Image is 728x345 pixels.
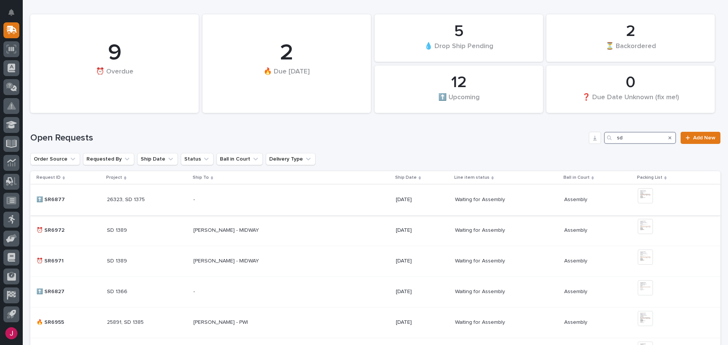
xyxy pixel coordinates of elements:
[193,226,260,234] p: [PERSON_NAME] - MIDWAY
[564,226,589,234] p: Assembly
[30,184,720,215] tr: ⬆️ SR6877⬆️ SR6877 26323, SD 137526323, SD 1375 -- [DATE]Waiting for AssemblyWaiting for Assembly...
[43,39,186,67] div: 9
[396,227,449,234] p: [DATE]
[693,135,715,140] span: Add New
[193,318,249,326] p: [PERSON_NAME] - PWI
[455,287,507,295] p: Waiting for Assembly
[107,256,129,264] p: SD 1389
[455,195,507,203] p: Waiting for Assembly
[36,195,66,203] p: ⬆️ SR6877
[388,42,530,58] div: 💧 Drop Ship Pending
[193,195,196,203] p: -
[388,93,530,109] div: ⬆️ Upcoming
[563,173,590,182] p: Ball in Court
[559,42,702,58] div: ⏳ Backordered
[681,132,720,144] a: Add New
[3,325,19,341] button: users-avatar
[395,173,417,182] p: Ship Date
[137,153,178,165] button: Ship Date
[564,195,589,203] p: Assembly
[181,153,213,165] button: Status
[193,287,196,295] p: -
[30,133,586,144] h1: Open Requests
[388,22,530,41] div: 5
[30,153,80,165] button: Order Source
[217,153,263,165] button: Ball in Court
[36,226,66,234] p: ⏰ SR6972
[564,318,589,326] p: Assembly
[559,22,702,41] div: 2
[107,226,129,234] p: SD 1389
[637,173,662,182] p: Packing List
[455,226,507,234] p: Waiting for Assembly
[564,256,589,264] p: Assembly
[107,287,129,295] p: SD 1366
[30,246,720,276] tr: ⏰ SR6971⏰ SR6971 SD 1389SD 1389 [PERSON_NAME] - MIDWAY[PERSON_NAME] - MIDWAY [DATE]Waiting for As...
[193,173,209,182] p: Ship To
[3,5,19,20] button: Notifications
[396,258,449,264] p: [DATE]
[30,215,720,246] tr: ⏰ SR6972⏰ SR6972 SD 1389SD 1389 [PERSON_NAME] - MIDWAY[PERSON_NAME] - MIDWAY [DATE]Waiting for As...
[564,287,589,295] p: Assembly
[396,289,449,295] p: [DATE]
[455,318,507,326] p: Waiting for Assembly
[266,153,315,165] button: Delivery Type
[106,173,122,182] p: Project
[36,287,66,295] p: ⬆️ SR6827
[36,173,61,182] p: Request ID
[559,93,702,109] div: ❓ Due Date Unknown (fix me!)
[107,318,145,326] p: 25891, SD 1385
[388,73,530,92] div: 12
[455,256,507,264] p: Waiting for Assembly
[193,256,260,264] p: [PERSON_NAME] - MIDWAY
[30,307,720,338] tr: 🔥 SR6955🔥 SR6955 25891, SD 138525891, SD 1385 [PERSON_NAME] - PWI[PERSON_NAME] - PWI [DATE]Waitin...
[36,256,65,264] p: ⏰ SR6971
[9,9,19,21] div: Notifications
[83,153,134,165] button: Requested By
[107,195,146,203] p: 26323, SD 1375
[396,319,449,326] p: [DATE]
[559,73,702,92] div: 0
[36,318,66,326] p: 🔥 SR6955
[454,173,490,182] p: Line item status
[215,39,358,67] div: 2
[604,132,676,144] input: Search
[396,197,449,203] p: [DATE]
[215,67,358,91] div: 🔥 Due [DATE]
[43,67,186,91] div: ⏰ Overdue
[30,276,720,307] tr: ⬆️ SR6827⬆️ SR6827 SD 1366SD 1366 -- [DATE]Waiting for AssemblyWaiting for Assembly AssemblyAssembly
